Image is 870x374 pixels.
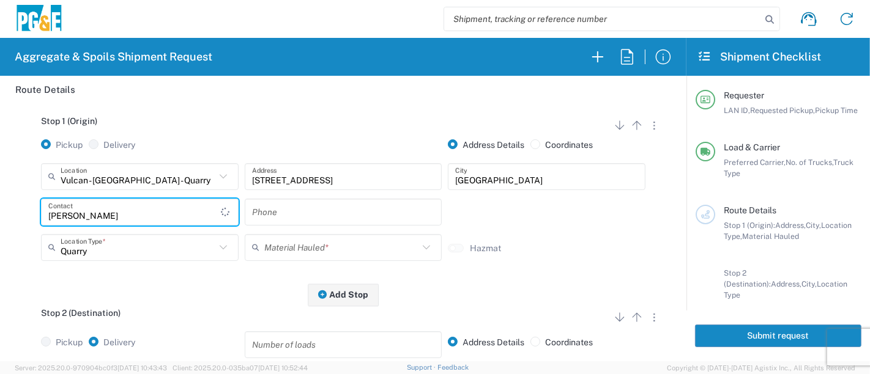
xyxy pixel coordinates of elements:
span: Stop 1 (Origin): [724,221,775,230]
h2: Route Details [15,84,75,96]
h2: Aggregate & Spoils Shipment Request [15,50,212,64]
span: Client: 2025.20.0-035ba07 [173,364,308,372]
span: Server: 2025.20.0-970904bc0f3 [15,364,167,372]
span: LAN ID, [724,106,750,115]
span: Copyright © [DATE]-[DATE] Agistix Inc., All Rights Reserved [667,362,855,373]
button: Add Stop [308,284,379,306]
button: Submit request [695,324,861,347]
label: Address Details [448,139,524,150]
span: Requester [724,90,764,100]
span: Address, [775,221,806,230]
span: Stop 1 (Origin) [41,116,97,126]
span: [DATE] 10:52:44 [258,364,308,372]
span: [DATE] 10:43:43 [117,364,167,372]
span: City, [806,221,821,230]
span: Address, [771,279,801,288]
span: Pickup Time [815,106,858,115]
span: Load & Carrier [724,142,780,152]
span: Requested Pickup, [750,106,815,115]
a: Support [407,364,437,371]
img: pge [15,5,64,34]
label: Coordinates [530,337,593,348]
input: Shipment, tracking or reference number [444,7,761,31]
span: Preferred Carrier, [724,158,786,167]
span: Material Hauled [742,232,799,241]
span: Stop 2 (Destination) [41,308,121,318]
label: Hazmat [470,243,501,254]
span: City, [801,279,817,288]
span: Stop 2 (Destination): [724,268,771,288]
span: No. of Trucks, [786,158,833,167]
label: Address Details [448,337,524,348]
span: Route Details [724,205,776,215]
label: Coordinates [530,139,593,150]
a: Feedback [437,364,469,371]
h2: Shipment Checklist [697,50,821,64]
